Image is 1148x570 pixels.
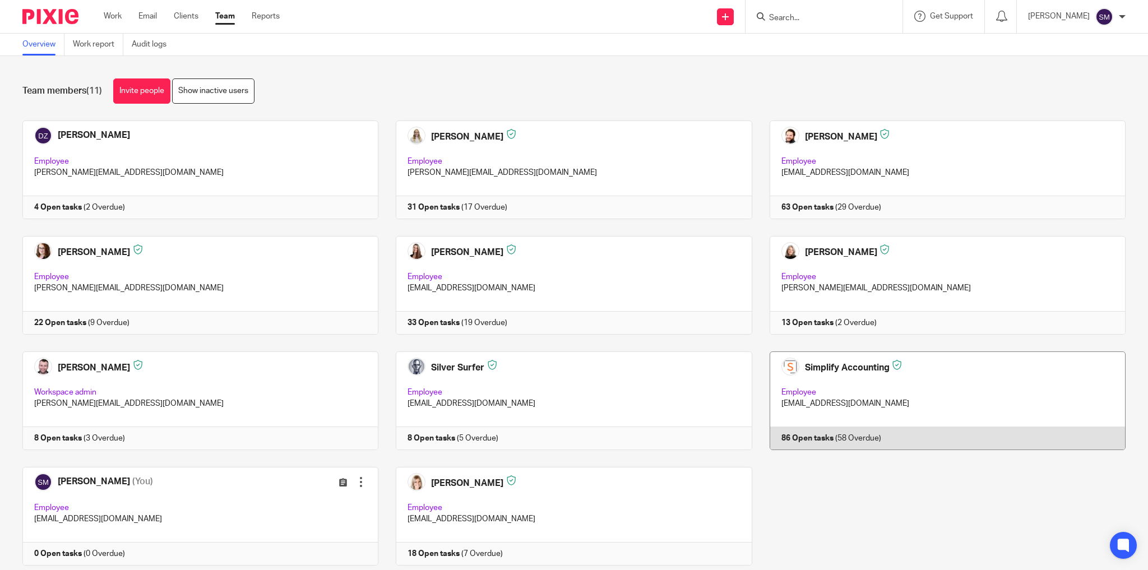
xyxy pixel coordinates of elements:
[768,13,869,24] input: Search
[113,78,170,104] a: Invite people
[252,11,280,22] a: Reports
[86,86,102,95] span: (11)
[930,12,973,20] span: Get Support
[174,11,198,22] a: Clients
[22,9,78,24] img: Pixie
[22,85,102,97] h1: Team members
[104,11,122,22] a: Work
[73,34,123,55] a: Work report
[22,34,64,55] a: Overview
[1028,11,1090,22] p: [PERSON_NAME]
[132,34,175,55] a: Audit logs
[172,78,254,104] a: Show inactive users
[1095,8,1113,26] img: svg%3E
[138,11,157,22] a: Email
[215,11,235,22] a: Team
